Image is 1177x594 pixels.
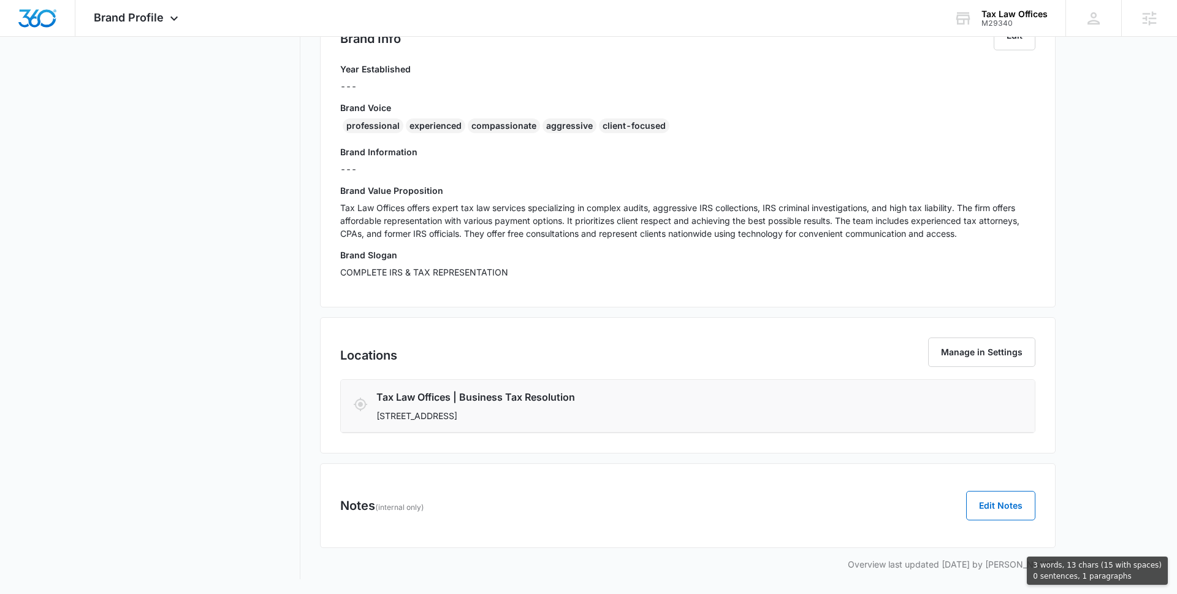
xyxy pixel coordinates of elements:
[340,63,411,75] h3: Year Established
[928,337,1035,367] button: Manage in Settings
[340,80,411,93] p: ---
[599,118,669,133] div: client-focused
[340,346,397,364] h2: Locations
[340,201,1035,240] p: Tax Law Offices offers expert tax law services specializing in complex audits, aggressive IRS col...
[543,118,596,133] div: aggressive
[966,491,1035,520] button: Edit Notes
[340,29,401,48] h2: Brand Info
[375,503,424,512] span: (internal only)
[343,118,403,133] div: professional
[340,184,1035,197] h3: Brand Value Proposition
[981,19,1048,28] div: account id
[320,558,1056,571] p: Overview last updated [DATE] by [PERSON_NAME]
[376,409,885,422] p: [STREET_ADDRESS]
[981,9,1048,19] div: account name
[468,118,540,133] div: compassionate
[340,101,1035,114] h3: Brand Voice
[340,163,1035,175] p: ---
[406,118,465,133] div: experienced
[340,496,424,515] h3: Notes
[340,145,1035,158] h3: Brand Information
[376,390,885,404] h3: Tax Law Offices | Business Tax Resolution
[94,11,164,24] span: Brand Profile
[340,249,1035,261] h3: Brand Slogan
[340,266,1035,279] p: COMPLETE IRS & TAX REPRESENTATION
